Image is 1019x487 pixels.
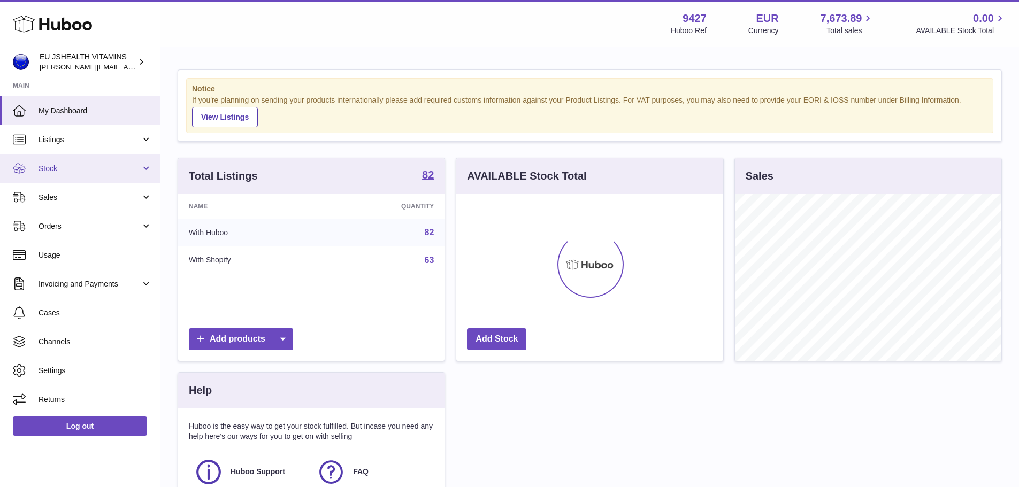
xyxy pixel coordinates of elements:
div: Huboo Ref [671,26,707,36]
a: Log out [13,416,147,436]
th: Quantity [322,194,445,219]
span: Total sales [826,26,874,36]
strong: 9427 [683,11,707,26]
h3: Help [189,383,212,398]
a: Add Stock [467,328,526,350]
div: Currency [748,26,779,36]
a: 7,673.89 Total sales [821,11,875,36]
span: AVAILABLE Stock Total [916,26,1006,36]
a: FAQ [317,458,428,486]
span: Stock [39,164,141,174]
strong: EUR [756,11,778,26]
a: Add products [189,328,293,350]
span: Invoicing and Payments [39,279,141,289]
a: 0.00 AVAILABLE Stock Total [916,11,1006,36]
span: Cases [39,308,152,318]
span: Settings [39,366,152,376]
span: Sales [39,192,141,203]
div: If you're planning on sending your products internationally please add required customs informati... [192,95,987,127]
a: 82 [425,228,434,237]
span: Listings [39,135,141,145]
div: EU JSHEALTH VITAMINS [40,52,136,72]
span: FAQ [353,467,369,477]
a: 82 [422,169,434,182]
strong: Notice [192,84,987,94]
a: View Listings [192,107,258,127]
span: [PERSON_NAME][EMAIL_ADDRESS][DOMAIN_NAME] [40,63,214,71]
h3: AVAILABLE Stock Total [467,169,586,183]
span: 0.00 [973,11,994,26]
span: 7,673.89 [821,11,862,26]
td: With Shopify [178,246,322,274]
span: Orders [39,221,141,231]
span: Channels [39,337,152,347]
h3: Total Listings [189,169,258,183]
td: With Huboo [178,219,322,246]
img: laura@jessicasepel.com [13,54,29,70]
a: Huboo Support [194,458,306,486]
span: Usage [39,250,152,260]
span: Huboo Support [231,467,285,477]
p: Huboo is the easy way to get your stock fulfilled. But incase you need any help here's our ways f... [189,421,434,442]
span: My Dashboard [39,106,152,116]
th: Name [178,194,322,219]
span: Returns [39,395,152,405]
strong: 82 [422,169,434,180]
a: 63 [425,256,434,265]
h3: Sales [746,169,773,183]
